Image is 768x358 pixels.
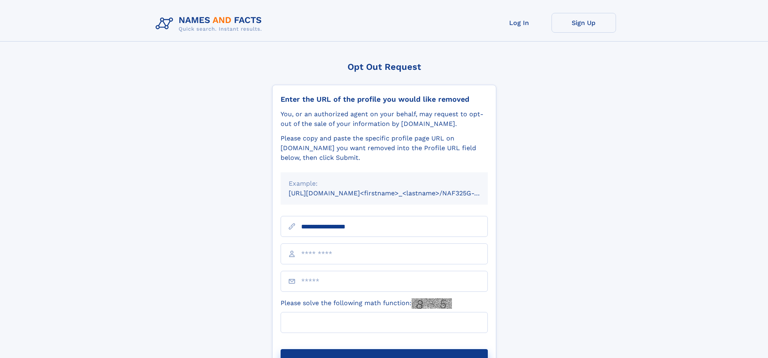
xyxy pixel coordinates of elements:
div: Example: [289,179,480,188]
div: Enter the URL of the profile you would like removed [281,95,488,104]
img: Logo Names and Facts [152,13,268,35]
div: Opt Out Request [272,62,496,72]
a: Log In [487,13,552,33]
div: Please copy and paste the specific profile page URL on [DOMAIN_NAME] you want removed into the Pr... [281,134,488,163]
div: You, or an authorized agent on your behalf, may request to opt-out of the sale of your informatio... [281,109,488,129]
small: [URL][DOMAIN_NAME]<firstname>_<lastname>/NAF325G-xxxxxxxx [289,189,503,197]
a: Sign Up [552,13,616,33]
label: Please solve the following math function: [281,298,452,309]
